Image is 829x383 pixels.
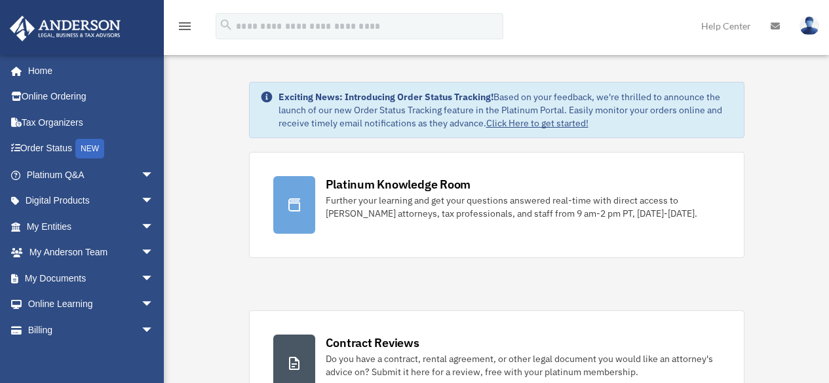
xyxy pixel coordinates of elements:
[9,58,167,84] a: Home
[9,291,174,318] a: Online Learningarrow_drop_down
[9,84,174,110] a: Online Ordering
[326,194,720,220] div: Further your learning and get your questions answered real-time with direct access to [PERSON_NAM...
[800,16,819,35] img: User Pic
[141,240,167,266] span: arrow_drop_down
[9,317,174,343] a: Billingarrow_drop_down
[141,291,167,318] span: arrow_drop_down
[75,139,104,158] div: NEW
[9,162,174,188] a: Platinum Q&Aarrow_drop_down
[141,188,167,215] span: arrow_drop_down
[249,152,744,258] a: Platinum Knowledge Room Further your learning and get your questions answered real-time with dire...
[177,23,193,34] a: menu
[279,91,493,103] strong: Exciting News: Introducing Order Status Tracking!
[141,265,167,292] span: arrow_drop_down
[9,213,174,240] a: My Entitiesarrow_drop_down
[326,176,471,192] div: Platinum Knowledge Room
[326,352,720,378] div: Do you have a contract, rental agreement, or other legal document you would like an attorney's ad...
[141,213,167,240] span: arrow_drop_down
[279,90,733,130] div: Based on your feedback, we're thrilled to announce the launch of our new Order Status Tracking fe...
[9,136,174,162] a: Order StatusNEW
[177,18,193,34] i: menu
[141,317,167,344] span: arrow_drop_down
[486,117,588,129] a: Click Here to get started!
[9,265,174,291] a: My Documentsarrow_drop_down
[6,16,125,41] img: Anderson Advisors Platinum Portal
[219,18,233,32] i: search
[9,188,174,214] a: Digital Productsarrow_drop_down
[9,240,174,266] a: My Anderson Teamarrow_drop_down
[9,109,174,136] a: Tax Organizers
[141,162,167,189] span: arrow_drop_down
[326,335,419,351] div: Contract Reviews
